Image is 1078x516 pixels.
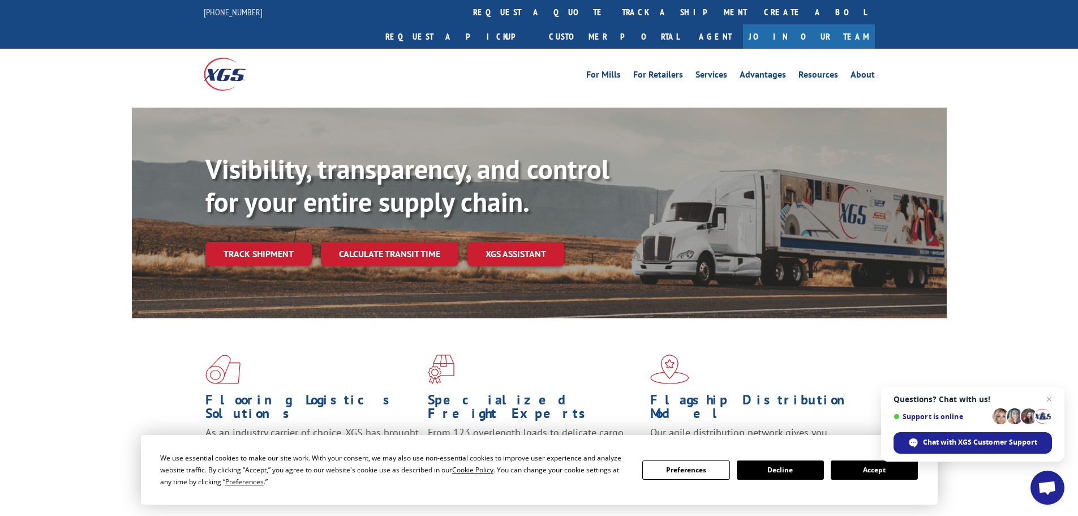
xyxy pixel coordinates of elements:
span: Chat with XGS Customer Support [923,437,1037,447]
span: Support is online [894,412,989,421]
span: Our agile distribution network gives you nationwide inventory management on demand. [650,426,858,453]
button: Decline [737,460,824,480]
p: From 123 overlength loads to delicate cargo, our experienced staff knows the best way to move you... [428,426,642,476]
img: xgs-icon-total-supply-chain-intelligence-red [205,355,240,384]
button: Accept [831,460,918,480]
a: Join Our Team [743,24,875,49]
a: XGS ASSISTANT [467,242,564,266]
a: Services [695,70,727,83]
span: Preferences [225,477,264,487]
a: Agent [688,24,743,49]
button: Preferences [642,460,729,480]
h1: Flooring Logistics Solutions [205,393,419,426]
span: Questions? Chat with us! [894,395,1052,404]
a: About [851,70,875,83]
span: Chat with XGS Customer Support [894,432,1052,454]
div: Cookie Consent Prompt [141,435,938,505]
div: We use essential cookies to make our site work. With your consent, we may also use non-essential ... [160,452,629,488]
b: Visibility, transparency, and control for your entire supply chain. [205,151,609,219]
a: For Retailers [633,70,683,83]
span: As an industry carrier of choice, XGS has brought innovation and dedication to flooring logistics... [205,426,419,466]
h1: Flagship Distribution Model [650,393,864,426]
a: [PHONE_NUMBER] [204,6,263,18]
h1: Specialized Freight Experts [428,393,642,426]
a: Track shipment [205,242,312,266]
img: xgs-icon-flagship-distribution-model-red [650,355,689,384]
a: Resources [798,70,838,83]
a: Calculate transit time [321,242,458,266]
a: Request a pickup [377,24,540,49]
img: xgs-icon-focused-on-flooring-red [428,355,454,384]
a: Open chat [1030,471,1064,505]
a: Customer Portal [540,24,688,49]
a: Advantages [740,70,786,83]
span: Cookie Policy [452,465,493,475]
a: For Mills [586,70,621,83]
